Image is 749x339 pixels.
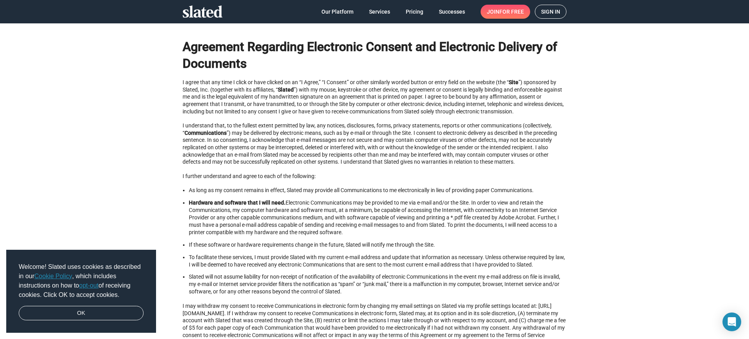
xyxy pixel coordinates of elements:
li: Slated will not assume liability for non-receipt of notification of the availability of electroni... [189,273,566,295]
a: Our Platform [315,5,360,19]
p: I agree that any time I click or have clicked on an “I Agree,” “I Consent” or other similarly wor... [183,79,566,115]
a: Successes [433,5,471,19]
strong: Communications [185,130,227,136]
li: As long as my consent remains in effect, Slated may provide all Communications to me electronical... [189,187,566,194]
li: If these software or hardware requirements change in the future, Slated will notify me through th... [189,241,566,249]
p: I understand that, to the fullest extent permitted by law, any notices, disclosures, forms, priva... [183,122,566,166]
a: Pricing [399,5,430,19]
h1: Agreement Regarding Electronic Consent and Electronic Delivery of Documents [183,32,566,72]
span: Services [369,5,390,19]
span: Pricing [406,5,423,19]
a: opt-out [79,282,99,289]
a: dismiss cookie message [19,306,144,321]
li: To facilitate these services, I must provide Slated with my current e-mail address and update tha... [189,254,566,268]
div: Open Intercom Messenger [722,313,741,331]
span: for free [499,5,524,19]
span: Welcome! Slated uses cookies as described in our , which includes instructions on how to of recei... [19,262,144,300]
strong: Hardware and software that I will need. [189,200,286,206]
span: Successes [439,5,465,19]
span: Sign in [541,5,560,18]
p: I further understand and agree to each of the following: [183,173,566,180]
a: Joinfor free [481,5,530,19]
a: Sign in [535,5,566,19]
span: Join [487,5,524,19]
span: Our Platform [321,5,353,19]
a: Cookie Policy [34,273,72,279]
a: Services [363,5,396,19]
li: Electronic Communications may be provided to me via e-mail and/or the Site. In order to view and ... [189,199,566,236]
div: cookieconsent [6,250,156,333]
strong: Site [509,79,518,85]
strong: Slated [278,87,294,93]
